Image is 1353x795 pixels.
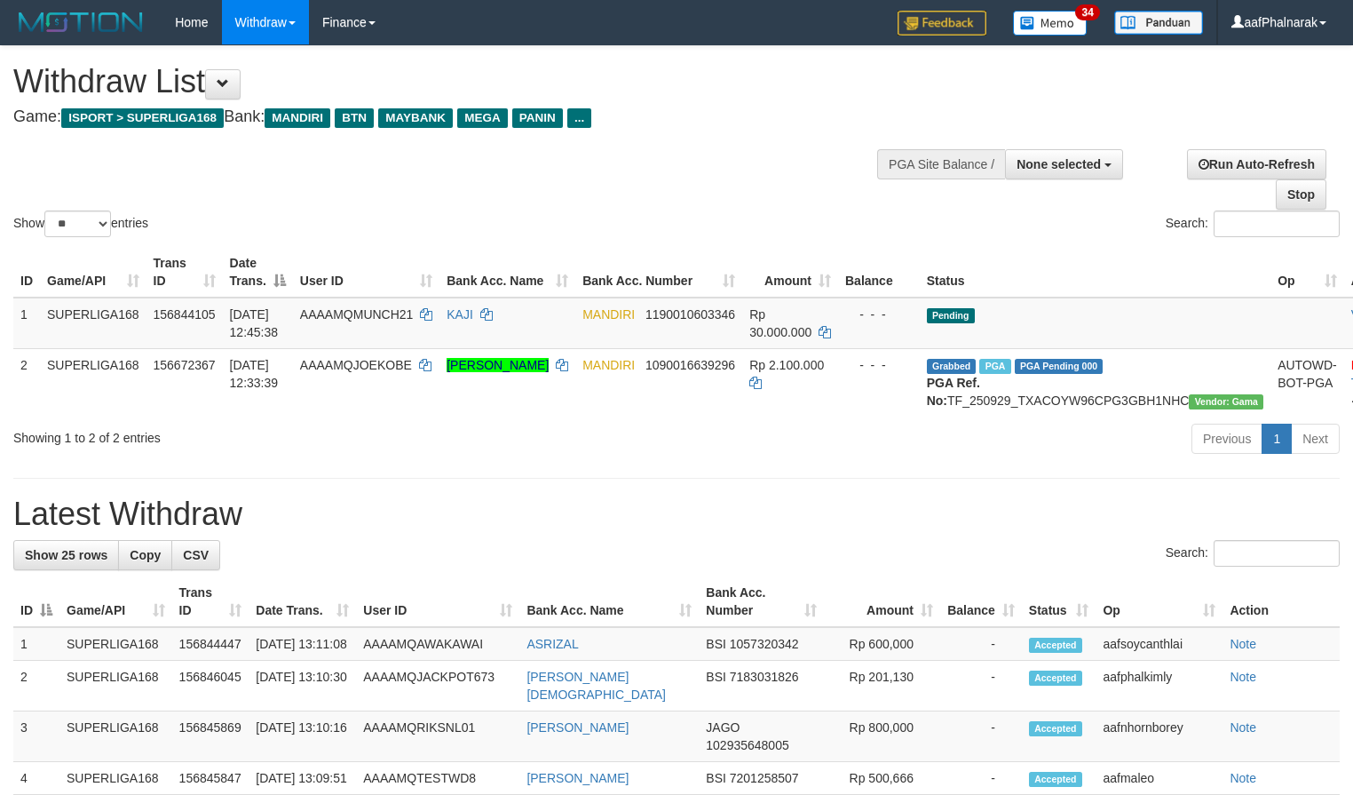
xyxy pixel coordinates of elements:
span: Copy 7183031826 to clipboard [730,670,799,684]
span: BTN [335,108,374,128]
th: Amount: activate to sort column ascending [824,576,940,627]
td: [DATE] 13:11:08 [249,627,356,661]
label: Search: [1166,540,1340,567]
td: SUPERLIGA168 [59,661,172,712]
span: MAYBANK [378,108,453,128]
span: [DATE] 12:45:38 [230,307,279,339]
span: Show 25 rows [25,548,107,562]
div: PGA Site Balance / [877,149,1005,179]
a: KAJI [447,307,473,322]
span: MANDIRI [265,108,330,128]
span: AAAAMQMUNCH21 [300,307,414,322]
span: None selected [1017,157,1101,171]
button: None selected [1005,149,1123,179]
td: SUPERLIGA168 [59,627,172,661]
span: CSV [183,548,209,562]
span: [DATE] 12:33:39 [230,358,279,390]
h4: Game: Bank: [13,108,884,126]
label: Show entries [13,211,148,237]
td: Rp 201,130 [824,661,940,712]
th: Status [920,247,1270,298]
td: AAAAMQJACKPOT673 [356,661,519,712]
td: 156845847 [172,762,249,795]
a: Note [1230,637,1256,651]
a: CSV [171,540,220,570]
td: AAAAMQRIKSNL01 [356,712,519,762]
th: User ID: activate to sort column ascending [293,247,439,298]
a: Show 25 rows [13,540,119,570]
span: MANDIRI [582,358,635,372]
span: ... [567,108,591,128]
th: Amount: activate to sort column ascending [742,247,838,298]
th: Game/API: activate to sort column ascending [59,576,172,627]
td: 156844447 [172,627,249,661]
a: ASRIZAL [526,637,578,651]
td: 3 [13,712,59,762]
span: Rp 30.000.000 [749,307,811,339]
span: ISPORT > SUPERLIGA168 [61,108,224,128]
input: Search: [1214,540,1340,567]
th: Bank Acc. Number: activate to sort column ascending [575,247,742,298]
img: Feedback.jpg [898,11,986,36]
span: MANDIRI [582,307,635,322]
span: AAAAMQJOEKOBE [300,358,412,372]
td: - [940,661,1022,712]
th: ID [13,247,40,298]
td: aafmaleo [1096,762,1222,795]
span: BSI [706,670,726,684]
span: Copy 1057320342 to clipboard [730,637,799,651]
td: - [940,762,1022,795]
td: AAAAMQTESTWD8 [356,762,519,795]
td: TF_250929_TXACOYW96CPG3GBH1NHC [920,348,1270,417]
a: 1 [1262,424,1292,454]
th: User ID: activate to sort column ascending [356,576,519,627]
h1: Latest Withdraw [13,497,1340,532]
span: Grabbed [927,359,977,374]
h1: Withdraw List [13,64,884,99]
div: - - - [845,306,913,323]
span: Copy 7201258507 to clipboard [730,771,799,785]
td: - [940,627,1022,661]
td: SUPERLIGA168 [59,712,172,762]
span: JAGO [706,720,740,735]
th: Bank Acc. Name: activate to sort column ascending [439,247,575,298]
a: Copy [118,540,172,570]
span: PGA Pending [1015,359,1104,374]
td: SUPERLIGA168 [59,762,172,795]
td: 1 [13,298,40,349]
td: aafsoycanthlai [1096,627,1222,661]
th: ID: activate to sort column descending [13,576,59,627]
select: Showentries [44,211,111,237]
a: Previous [1191,424,1262,454]
th: Trans ID: activate to sort column ascending [172,576,249,627]
span: BSI [706,637,726,651]
td: 156845869 [172,712,249,762]
span: MEGA [457,108,508,128]
img: Button%20Memo.svg [1013,11,1088,36]
a: [PERSON_NAME] [526,720,629,735]
td: [DATE] 13:10:30 [249,661,356,712]
a: Stop [1276,179,1326,210]
th: Op: activate to sort column ascending [1270,247,1344,298]
div: Showing 1 to 2 of 2 entries [13,422,550,447]
th: Action [1222,576,1340,627]
td: 2 [13,348,40,417]
span: PANIN [512,108,563,128]
a: [PERSON_NAME] [526,771,629,785]
td: AUTOWD-BOT-PGA [1270,348,1344,417]
span: Vendor URL: https://trx31.1velocity.biz [1189,394,1263,409]
span: Rp 2.100.000 [749,358,824,372]
th: Bank Acc. Number: activate to sort column ascending [699,576,824,627]
span: Copy 1090016639296 to clipboard [645,358,735,372]
a: Note [1230,670,1256,684]
img: panduan.png [1114,11,1203,35]
td: SUPERLIGA168 [40,348,146,417]
input: Search: [1214,211,1340,237]
th: Balance [838,247,920,298]
span: Accepted [1029,671,1082,686]
span: Accepted [1029,721,1082,736]
th: Game/API: activate to sort column ascending [40,247,146,298]
td: 1 [13,627,59,661]
span: Accepted [1029,772,1082,787]
td: aafphalkimly [1096,661,1222,712]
